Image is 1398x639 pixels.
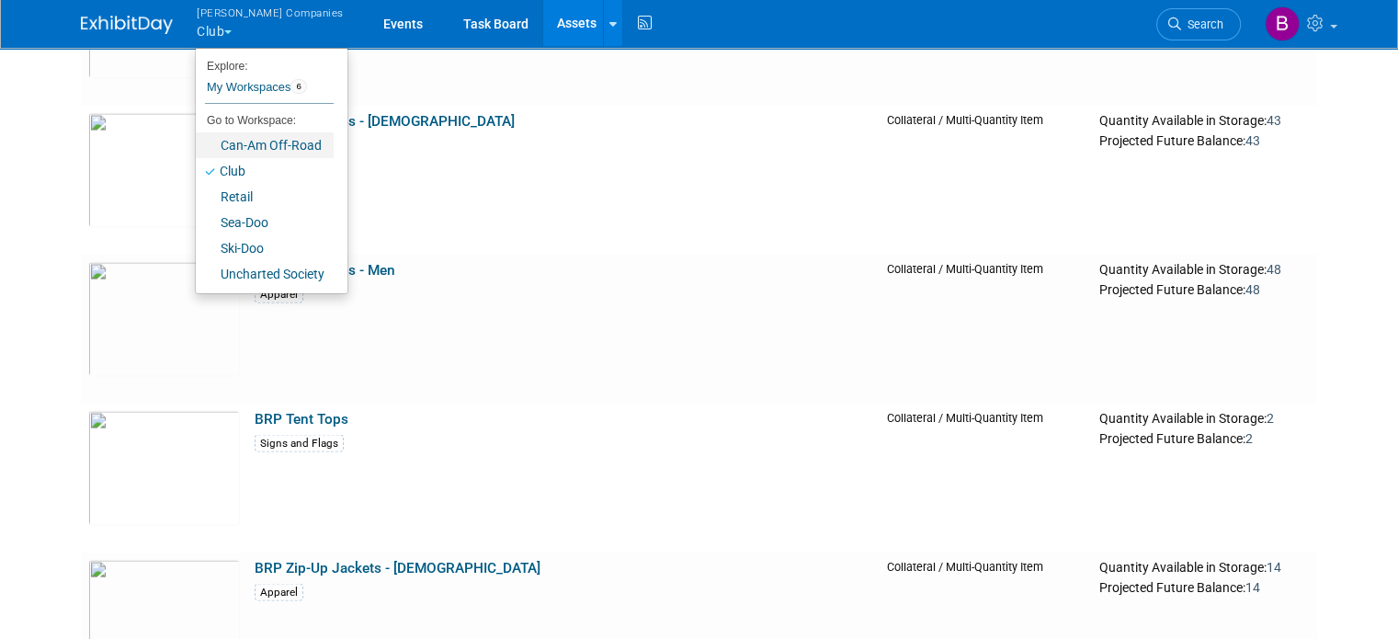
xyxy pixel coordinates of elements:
li: Explore: [196,55,334,72]
div: Signs and Flags [255,435,344,452]
span: 2 [1245,431,1253,446]
div: Apparel [255,286,303,303]
span: Search [1181,17,1223,31]
div: Projected Future Balance: [1099,576,1310,597]
div: Projected Future Balance: [1099,428,1310,448]
div: Projected Future Balance: [1099,279,1310,299]
a: BRP Zip-Up Jackets - [DEMOGRAPHIC_DATA] [255,560,540,576]
a: Sea-Doo [196,210,334,235]
span: 48 [1245,282,1260,297]
a: Search [1156,8,1241,40]
span: 43 [1245,133,1260,148]
a: Ski-Doo [196,235,334,261]
div: Quantity Available in Storage: [1099,262,1310,279]
span: 48 [1267,262,1281,277]
img: Barbara Brzezinska [1265,6,1300,41]
img: ExhibitDay [81,16,173,34]
span: 2 [1267,411,1274,426]
div: Projected Future Balance: [1099,130,1310,150]
span: 14 [1245,580,1260,595]
a: Club [196,158,334,184]
a: Uncharted Society [196,261,334,287]
a: BRP Tent Tops [255,411,348,428]
td: Collateral / Multi-Quantity Item [880,404,1092,553]
a: My Workspaces6 [205,72,334,103]
span: 14 [1267,560,1281,575]
span: [PERSON_NAME] Companies [197,3,344,22]
li: Go to Workspace: [196,108,334,132]
a: Retail [196,184,334,210]
td: Collateral / Multi-Quantity Item [880,106,1092,255]
a: BRP Staff Polos - [DEMOGRAPHIC_DATA] [255,113,515,130]
span: 6 [290,79,306,94]
div: Quantity Available in Storage: [1099,560,1310,576]
a: Can-Am Off-Road [196,132,334,158]
td: Collateral / Multi-Quantity Item [880,255,1092,404]
div: Apparel [255,584,303,601]
div: Quantity Available in Storage: [1099,411,1310,428]
span: 43 [1267,113,1281,128]
div: Quantity Available in Storage: [1099,113,1310,130]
